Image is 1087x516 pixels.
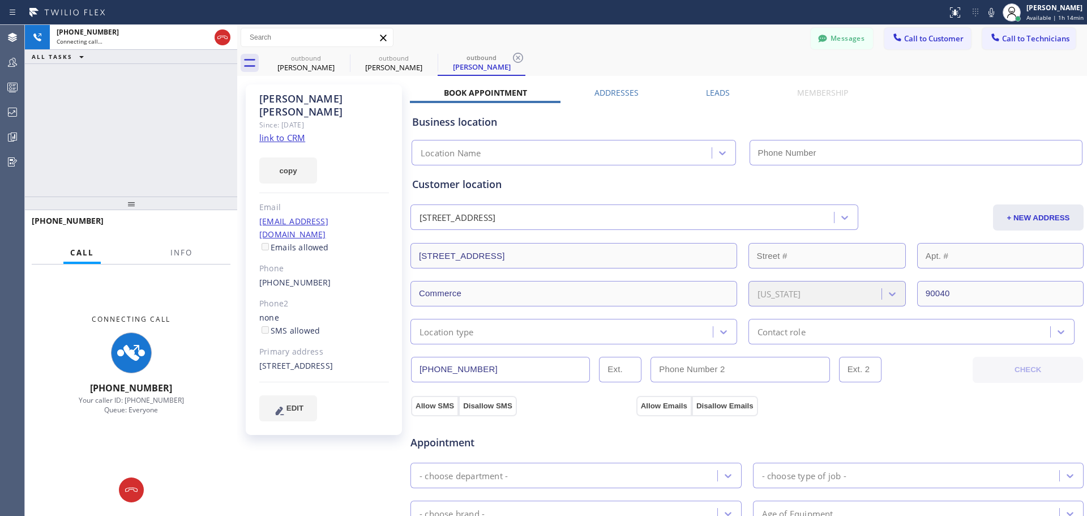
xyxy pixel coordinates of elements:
input: Ext. 2 [839,357,881,382]
span: Call to Customer [904,33,964,44]
button: Hang up [215,29,230,45]
button: Hang up [119,477,144,502]
span: [PHONE_NUMBER] [90,382,172,394]
div: Contact role [758,325,806,338]
span: Appointment [410,435,634,450]
input: Search [241,28,393,46]
button: Mute [983,5,999,20]
span: Connecting call… [57,37,102,45]
div: [PERSON_NAME] [263,62,349,73]
span: Info [170,248,192,258]
input: Address [410,243,737,268]
a: link to CRM [259,132,305,143]
button: ALL TASKS [25,50,95,63]
span: Connecting Call [92,314,170,324]
button: + NEW ADDRESS [993,204,1084,231]
div: [STREET_ADDRESS] [259,360,389,373]
div: - choose department - [420,469,508,482]
label: Addresses [594,87,639,98]
label: Emails allowed [259,242,329,253]
div: Location type [420,325,474,338]
button: Disallow SMS [459,396,517,416]
div: outbound [439,53,524,62]
div: Email [259,201,389,214]
button: Call to Customer [884,28,971,49]
div: Kenneth Cui [263,50,349,76]
input: ZIP [917,281,1084,306]
div: Hector Chavez [351,50,436,76]
button: Call to Technicians [982,28,1076,49]
a: [PHONE_NUMBER] [259,277,331,288]
input: Apt. # [917,243,1084,268]
div: Hector Chavez [439,50,524,75]
input: Ext. [599,357,641,382]
div: Since: [DATE] [259,118,389,131]
span: Your caller ID: [PHONE_NUMBER] Queue: Everyone [79,395,184,415]
span: Available | 1h 14min [1026,14,1084,22]
div: outbound [263,54,349,62]
button: Call [63,242,101,264]
div: [PERSON_NAME] [351,62,436,73]
span: Call [70,248,94,258]
input: City [410,281,737,306]
button: Allow SMS [411,396,459,416]
span: [PHONE_NUMBER] [57,27,119,37]
span: [PHONE_NUMBER] [32,215,104,226]
span: Call to Technicians [1002,33,1069,44]
div: [PERSON_NAME] [PERSON_NAME] [259,92,389,118]
span: ALL TASKS [32,53,72,61]
div: [STREET_ADDRESS] [420,211,495,224]
input: Phone Number [750,140,1083,165]
button: CHECK [973,357,1083,383]
div: Business location [412,114,1082,130]
div: - choose type of job - [762,469,846,482]
div: Primary address [259,346,389,359]
button: Messages [811,28,873,49]
div: outbound [351,54,436,62]
label: Leads [706,87,730,98]
button: Info [164,242,199,264]
div: Phone [259,262,389,275]
input: SMS allowed [262,326,269,334]
div: Phone2 [259,297,389,310]
input: Phone Number 2 [651,357,829,382]
a: [EMAIL_ADDRESS][DOMAIN_NAME] [259,216,328,240]
div: [PERSON_NAME] [439,62,524,72]
button: copy [259,157,317,184]
input: Phone Number [411,357,590,382]
button: EDIT [259,395,317,421]
input: Street # [748,243,906,268]
div: Location Name [421,147,481,160]
input: Emails allowed [262,243,269,250]
button: Allow Emails [636,396,692,416]
label: Membership [797,87,848,98]
span: EDIT [286,404,303,412]
div: none [259,312,389,338]
button: Disallow Emails [692,396,758,416]
div: [PERSON_NAME] [1026,3,1084,12]
div: Customer location [412,177,1082,192]
label: Book Appointment [444,87,527,98]
label: SMS allowed [259,325,320,336]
